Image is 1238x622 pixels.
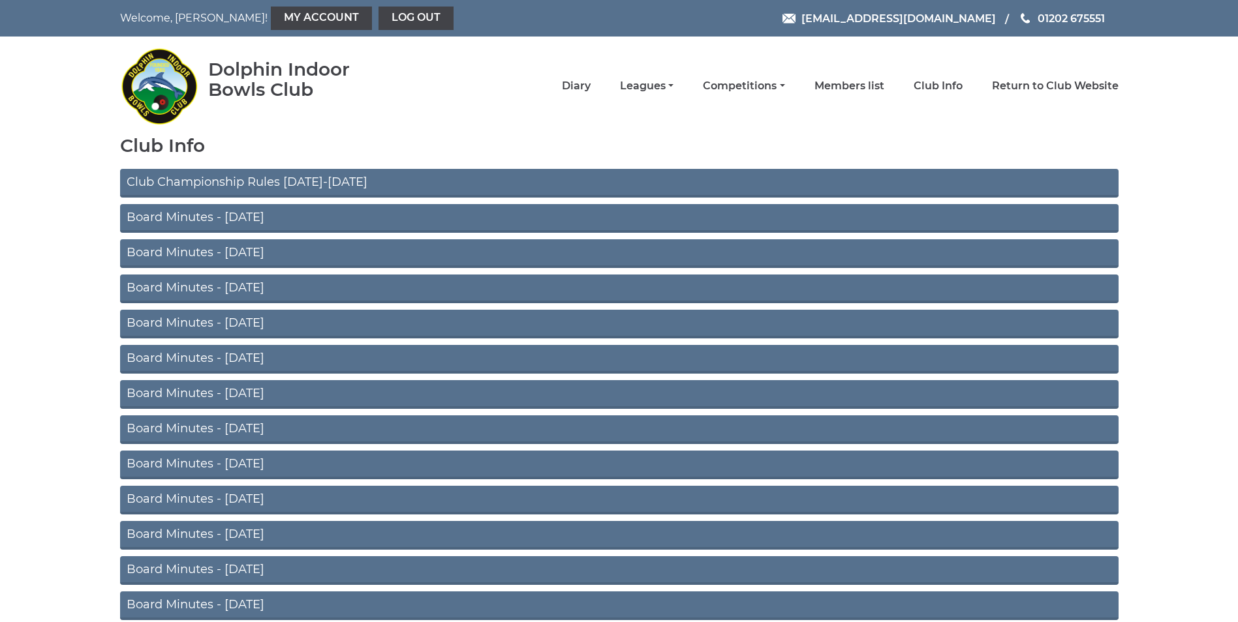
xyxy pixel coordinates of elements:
[914,79,963,93] a: Club Info
[620,79,673,93] a: Leagues
[120,521,1119,550] a: Board Minutes - [DATE]
[120,136,1119,156] h1: Club Info
[120,415,1119,444] a: Board Minutes - [DATE]
[992,79,1119,93] a: Return to Club Website
[120,591,1119,620] a: Board Minutes - [DATE]
[120,486,1119,514] a: Board Minutes - [DATE]
[814,79,884,93] a: Members list
[562,79,591,93] a: Diary
[120,310,1119,338] a: Board Minutes - [DATE]
[120,274,1119,303] a: Board Minutes - [DATE]
[1021,13,1030,23] img: Phone us
[120,345,1119,374] a: Board Minutes - [DATE]
[120,204,1119,233] a: Board Minutes - [DATE]
[120,556,1119,585] a: Board Minutes - [DATE]
[120,451,1119,479] a: Board Minutes - [DATE]
[120,169,1119,198] a: Club Championship Rules [DATE]-[DATE]
[120,7,525,30] nav: Welcome, [PERSON_NAME]!
[1019,10,1105,27] a: Phone us 01202 675551
[782,14,796,23] img: Email
[801,12,996,24] span: [EMAIL_ADDRESS][DOMAIN_NAME]
[271,7,372,30] a: My Account
[379,7,454,30] a: Log out
[120,380,1119,409] a: Board Minutes - [DATE]
[208,59,392,100] div: Dolphin Indoor Bowls Club
[120,40,198,132] img: Dolphin Indoor Bowls Club
[782,10,996,27] a: Email [EMAIL_ADDRESS][DOMAIN_NAME]
[1038,12,1105,24] span: 01202 675551
[120,239,1119,268] a: Board Minutes - [DATE]
[703,79,784,93] a: Competitions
